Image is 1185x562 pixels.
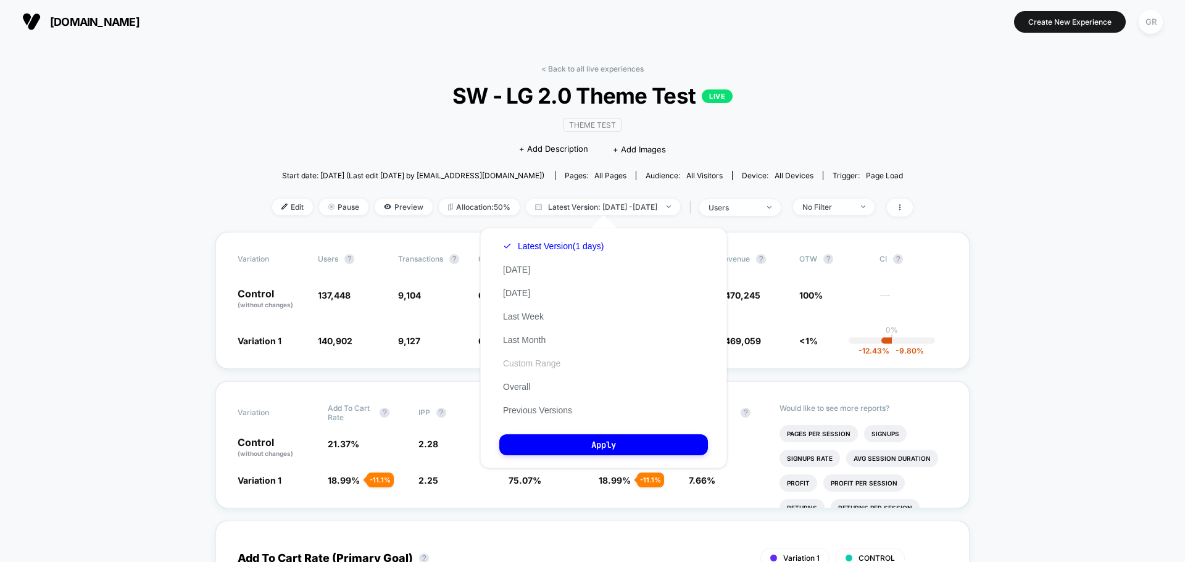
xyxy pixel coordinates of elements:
button: [DATE] [499,287,534,299]
span: Page Load [866,171,903,180]
span: $ [719,336,761,346]
span: 7.66 % [689,475,715,486]
span: 9,127 [398,336,420,346]
span: 469,059 [725,336,761,346]
span: Start date: [DATE] (Last edit [DATE] by [EMAIL_ADDRESS][DOMAIN_NAME]) [282,171,544,180]
p: LIVE [702,89,733,103]
div: Trigger: [833,171,903,180]
span: Latest Version: [DATE] - [DATE] [526,199,680,215]
button: Create New Experience [1014,11,1126,33]
span: All Visitors [686,171,723,180]
span: all pages [594,171,626,180]
button: [DOMAIN_NAME] [19,12,143,31]
button: Overall [499,381,534,392]
span: + Add Images [613,144,666,154]
img: calendar [535,204,542,210]
button: ? [741,408,750,418]
li: Profit Per Session [823,474,905,492]
button: ? [449,254,459,264]
button: Latest Version(1 days) [499,241,607,252]
span: Allocation: 50% [439,199,520,215]
p: Would like to see more reports? [780,403,948,413]
span: Variation 1 [238,475,281,486]
button: GR [1135,9,1166,35]
span: (without changes) [238,450,293,457]
button: Last Month [499,334,549,345]
li: Signups [864,425,907,442]
button: Last Week [499,311,547,322]
img: end [861,205,865,208]
div: - 11.1 % [367,473,394,487]
li: Pages Per Session [780,425,858,442]
span: users [318,254,338,263]
span: CI [879,254,947,264]
span: [DOMAIN_NAME] [50,15,139,28]
span: Variation [238,403,306,422]
span: -12.43 % [859,346,889,355]
button: ? [344,254,354,264]
span: Variation 1 [238,336,281,346]
li: Returns Per Session [831,499,920,516]
p: 0% [886,325,898,334]
span: 75.07 % [509,475,541,486]
span: Device: [732,171,823,180]
button: Previous Versions [499,405,576,416]
div: GR [1139,10,1163,34]
button: ? [380,408,389,418]
img: Visually logo [22,12,41,31]
button: [DATE] [499,264,534,275]
span: Pause [319,199,368,215]
li: Avg Session Duration [846,450,938,467]
li: Returns [780,499,825,516]
img: end [767,206,771,209]
div: users [709,203,758,212]
p: | [891,334,893,344]
span: OTW [799,254,867,264]
button: ? [756,254,766,264]
img: rebalance [448,204,453,210]
span: Theme Test [563,118,622,132]
li: Profit [780,474,817,492]
p: Control [238,289,306,310]
span: Add To Cart Rate [328,403,373,422]
span: IPP [418,408,430,417]
span: 137,448 [318,290,351,300]
span: Edit [272,199,313,215]
div: No Filter [802,202,852,212]
span: Transactions [398,254,443,263]
span: 470,245 [725,290,760,300]
button: ? [893,254,903,264]
button: ? [823,254,833,264]
p: Control [238,437,315,458]
span: <1% [799,336,818,346]
span: SW - LG 2.0 Theme Test [304,83,881,109]
span: 2.25 [418,475,438,486]
span: 2.28 [418,439,438,449]
span: 18.99 % [599,475,631,486]
span: Preview [375,199,433,215]
span: 100% [799,290,823,300]
a: < Back to all live experiences [541,64,644,73]
span: 9,104 [398,290,421,300]
img: end [328,204,335,210]
img: end [667,205,671,208]
button: ? [436,408,446,418]
div: Pages: [565,171,626,180]
span: 140,902 [318,336,352,346]
div: Audience: [646,171,723,180]
button: Apply [499,434,708,455]
span: + Add Description [519,143,588,155]
span: 21.37 % [328,439,359,449]
span: | [686,199,699,217]
span: -9.80 % [889,346,924,355]
span: $ [719,290,760,300]
span: --- [879,292,947,310]
span: 18.99 % [328,475,360,486]
span: (without changes) [238,301,293,308]
button: Custom Range [499,358,564,369]
li: Signups Rate [780,450,840,467]
span: Variation [238,254,306,264]
span: all devices [775,171,813,180]
img: edit [281,204,288,210]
